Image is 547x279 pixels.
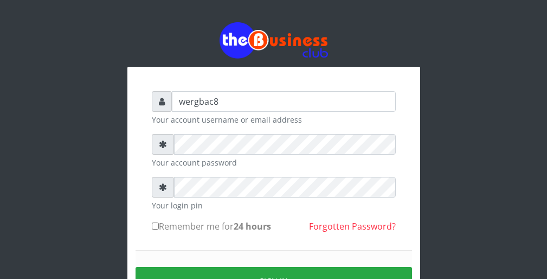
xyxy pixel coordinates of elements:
[309,220,396,232] a: Forgotten Password?
[152,200,396,211] small: Your login pin
[152,114,396,125] small: Your account username or email address
[152,223,159,230] input: Remember me for24 hours
[152,157,396,168] small: Your account password
[234,220,271,232] b: 24 hours
[152,220,271,233] label: Remember me for
[172,91,396,112] input: Username or email address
